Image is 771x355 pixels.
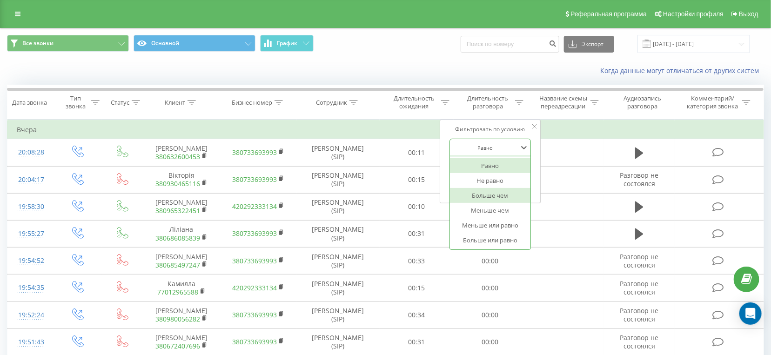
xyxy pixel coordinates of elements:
[157,288,198,296] a: 77012965588
[143,248,220,275] td: [PERSON_NAME]
[17,198,45,216] div: 19:58:30
[143,275,220,301] td: Камилла
[17,252,45,270] div: 19:54:52
[143,193,220,220] td: [PERSON_NAME]
[155,234,200,242] a: 380686085839
[450,233,531,248] div: Больше или равно
[380,248,454,275] td: 00:33
[663,10,724,18] span: Настройки профиля
[7,121,764,139] td: Вчера
[232,175,277,184] a: 380733693993
[17,306,45,324] div: 19:52:24
[143,139,220,166] td: [PERSON_NAME]
[297,220,380,247] td: [PERSON_NAME] (SIP)
[155,179,200,188] a: 380930465116
[564,36,614,53] button: Экспорт
[620,333,659,350] span: Разговор не состоялся
[450,203,531,218] div: Меньше чем
[461,36,559,53] input: Поиск по номеру
[232,337,277,346] a: 380733693993
[463,94,513,110] div: Длительность разговора
[232,202,277,211] a: 420292333134
[620,252,659,269] span: Разговор не состоялся
[63,94,89,110] div: Тип звонка
[739,10,758,18] span: Выход
[380,275,454,301] td: 00:15
[453,301,527,328] td: 00:00
[380,193,454,220] td: 00:10
[380,220,454,247] td: 00:31
[450,173,531,188] div: Не равно
[297,139,380,166] td: [PERSON_NAME] (SIP)
[17,279,45,297] div: 19:54:35
[232,148,277,157] a: 380733693993
[450,218,531,233] div: Меньше или равно
[232,229,277,238] a: 380733693993
[450,188,531,203] div: Больше чем
[232,283,277,292] a: 420292333134
[7,35,129,52] button: Все звонки
[389,94,439,110] div: Длительность ожидания
[17,171,45,189] div: 20:04:17
[450,158,531,173] div: Равно
[297,166,380,193] td: [PERSON_NAME] (SIP)
[17,333,45,351] div: 19:51:43
[232,256,277,265] a: 380733693993
[620,171,659,188] span: Разговор не состоялся
[134,35,255,52] button: Основной
[297,301,380,328] td: [PERSON_NAME] (SIP)
[297,248,380,275] td: [PERSON_NAME] (SIP)
[232,310,277,319] a: 380733693993
[600,66,764,75] a: Когда данные могут отличаться от других систем
[143,301,220,328] td: [PERSON_NAME]
[570,10,647,18] span: Реферальная программа
[155,261,200,269] a: 380685497247
[232,99,272,107] div: Бизнес номер
[155,342,200,350] a: 380672407696
[22,40,54,47] span: Все звонки
[380,301,454,328] td: 00:34
[739,302,762,325] div: Open Intercom Messenger
[453,248,527,275] td: 00:00
[297,193,380,220] td: [PERSON_NAME] (SIP)
[620,279,659,296] span: Разговор не состоялся
[143,220,220,247] td: Ліліана
[111,99,129,107] div: Статус
[12,99,47,107] div: Дата звонка
[316,99,347,107] div: Сотрудник
[17,143,45,161] div: 20:08:28
[380,139,454,166] td: 00:11
[277,40,298,47] span: График
[297,275,380,301] td: [PERSON_NAME] (SIP)
[449,125,531,134] div: Фильтровать по условию
[260,35,314,52] button: График
[612,94,672,110] div: Аудиозапись разговора
[143,166,220,193] td: Вікторія
[685,94,740,110] div: Комментарий/категория звонка
[155,206,200,215] a: 380965322451
[155,152,200,161] a: 380632600453
[17,225,45,243] div: 19:55:27
[380,166,454,193] td: 00:15
[155,315,200,323] a: 380980056282
[538,94,588,110] div: Название схемы переадресации
[620,306,659,323] span: Разговор не состоялся
[453,275,527,301] td: 00:00
[165,99,185,107] div: Клиент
